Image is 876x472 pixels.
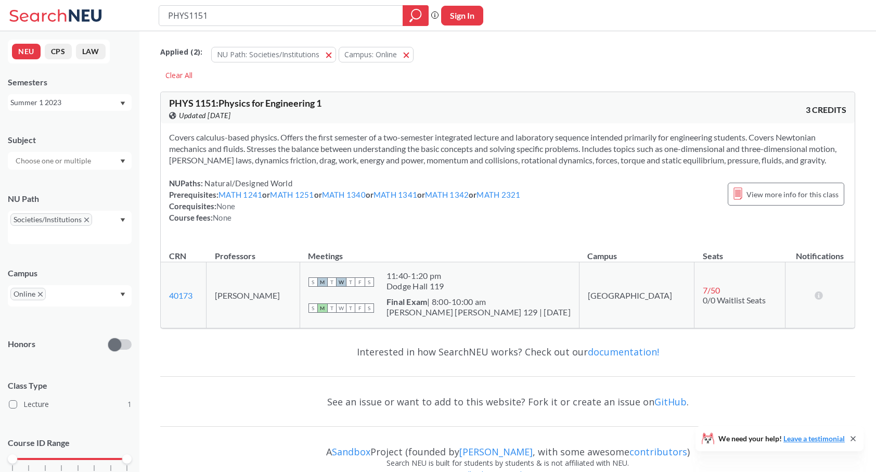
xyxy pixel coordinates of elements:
[38,292,43,297] svg: X to remove pill
[169,97,321,109] span: PHYS 1151 : Physics for Engineering 1
[203,178,292,188] span: Natural/Designed World
[76,44,106,59] button: LAW
[8,380,132,391] span: Class Type
[160,437,855,457] div: A Project (founded by , with some awesome )
[387,297,428,307] b: Final Exam
[8,267,132,279] div: Campus
[179,110,230,121] span: Updated [DATE]
[339,47,414,62] button: Campus: Online
[120,218,125,222] svg: Dropdown arrow
[216,201,235,211] span: None
[387,307,571,317] div: [PERSON_NAME] [PERSON_NAME] 129 | [DATE]
[10,155,98,167] input: Choose one or multiple
[346,277,355,287] span: T
[207,240,300,262] th: Professors
[10,288,46,300] span: OnlineX to remove pill
[8,338,35,350] p: Honors
[308,277,318,287] span: S
[120,101,125,106] svg: Dropdown arrow
[322,190,366,199] a: MATH 1340
[365,277,374,287] span: S
[441,6,483,25] button: Sign In
[629,445,687,458] a: contributors
[8,437,132,449] p: Course ID Range
[8,94,132,111] div: Summer 1 2023Dropdown arrow
[8,193,132,205] div: NU Path
[8,285,132,307] div: OnlineX to remove pillDropdown arrow
[703,285,720,295] span: 7 / 50
[344,49,397,59] span: Campus: Online
[425,190,469,199] a: MATH 1342
[318,277,327,287] span: M
[318,303,327,313] span: M
[703,295,766,305] span: 0/0 Waitlist Seats
[387,271,444,281] div: 11:40 - 1:20 pm
[270,190,314,199] a: MATH 1251
[160,457,855,469] div: Search NEU is built for students by students & is not affiliated with NEU.
[365,303,374,313] span: S
[476,190,520,199] a: MATH 2321
[211,47,336,62] button: NU Path: Societies/Institutions
[167,7,395,24] input: Class, professor, course number, "phrase"
[8,134,132,146] div: Subject
[120,159,125,163] svg: Dropdown arrow
[332,445,370,458] a: Sandbox
[355,277,365,287] span: F
[217,49,319,59] span: NU Path: Societies/Institutions
[387,281,444,291] div: Dodge Hall 119
[218,190,262,199] a: MATH 1241
[10,213,92,226] span: Societies/InstitutionsX to remove pill
[8,76,132,88] div: Semesters
[160,387,855,417] div: See an issue or want to add to this website? Fork it or create an issue on .
[127,399,132,410] span: 1
[169,132,836,165] span: Covers calculus-based physics. Offers the first semester of a two-semester integrated lecture and...
[403,5,429,26] div: magnifying glass
[806,104,846,116] span: 3 CREDITS
[579,240,694,262] th: Campus
[783,434,845,443] a: Leave a testimonial
[160,68,198,83] div: Clear All
[337,303,346,313] span: W
[579,262,694,328] td: [GEOGRAPHIC_DATA]
[327,277,337,287] span: T
[409,8,422,23] svg: magnifying glass
[459,445,533,458] a: [PERSON_NAME]
[8,152,132,170] div: Dropdown arrow
[337,277,346,287] span: W
[160,337,855,367] div: Interested in how SearchNEU works? Check out our
[8,211,132,244] div: Societies/InstitutionsX to remove pillDropdown arrow
[169,250,186,262] div: CRN
[785,240,855,262] th: Notifications
[45,44,72,59] button: CPS
[9,398,132,411] label: Lecture
[160,46,202,58] span: Applied ( 2 ):
[327,303,337,313] span: T
[169,177,521,223] div: NUPaths: Prerequisites: or or or or or Corequisites: Course fees:
[746,188,839,201] span: View more info for this class
[373,190,417,199] a: MATH 1341
[207,262,300,328] td: [PERSON_NAME]
[12,44,41,59] button: NEU
[694,240,785,262] th: Seats
[588,346,659,358] a: documentation!
[84,218,89,222] svg: X to remove pill
[169,290,192,300] a: 40173
[654,396,687,408] a: GitHub
[213,213,231,222] span: None
[10,97,119,108] div: Summer 1 2023
[346,303,355,313] span: T
[355,303,365,313] span: F
[387,297,571,307] div: | 8:00-10:00 am
[300,240,579,262] th: Meetings
[308,303,318,313] span: S
[718,435,845,442] span: We need your help!
[120,292,125,297] svg: Dropdown arrow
